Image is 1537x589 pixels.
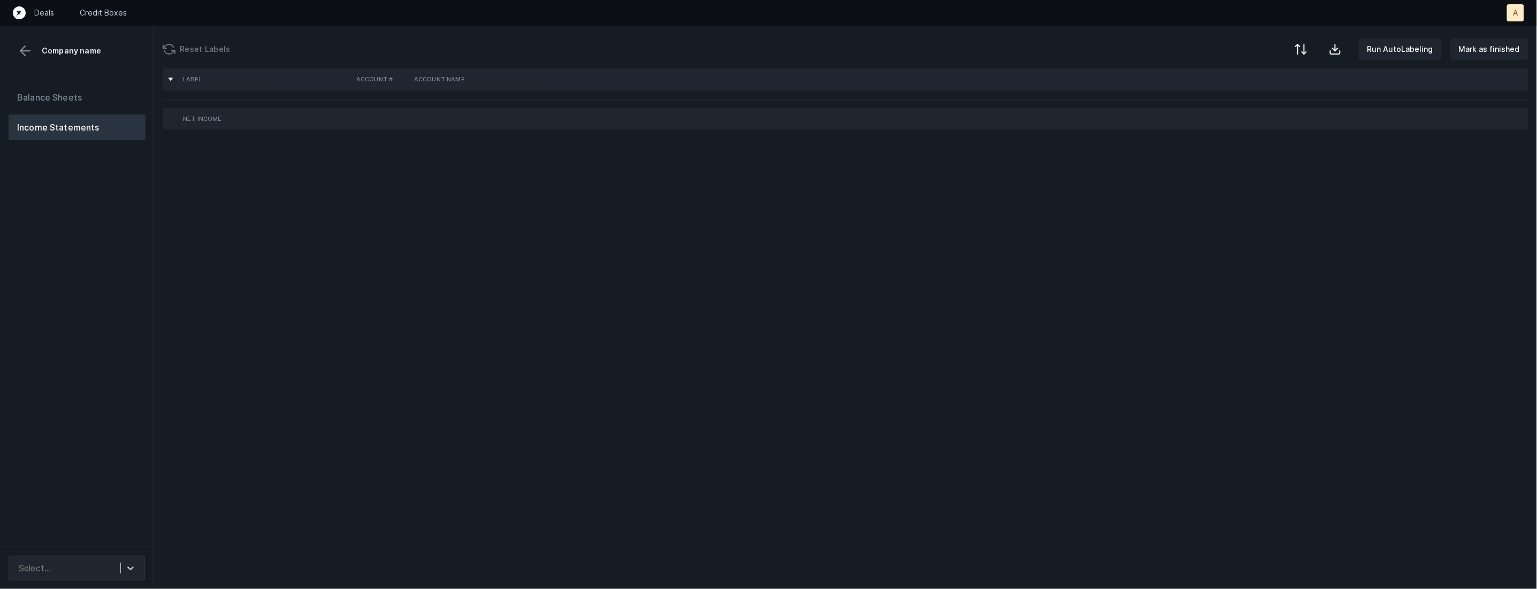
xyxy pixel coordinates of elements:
[1513,7,1518,18] p: A
[9,114,146,140] button: Income Statements
[19,562,51,575] div: Select...
[179,68,352,90] th: Label
[352,68,410,90] th: Account #
[9,85,146,110] button: Balance Sheets
[410,68,540,90] th: Account Name
[1367,43,1433,56] p: Run AutoLabeling
[1450,39,1528,60] button: Mark as finished
[1459,43,1520,56] p: Mark as finished
[34,7,54,18] a: Deals
[1507,4,1524,21] button: A
[80,7,127,18] a: Credit Boxes
[1359,39,1442,60] button: Run AutoLabeling
[179,108,352,129] td: Net Income
[9,43,145,59] div: Company name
